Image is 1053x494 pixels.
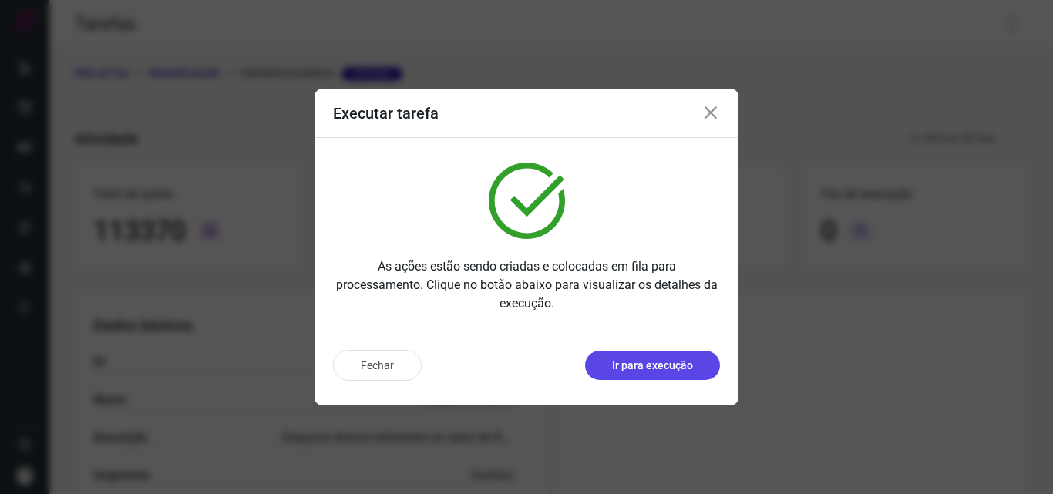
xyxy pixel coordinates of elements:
p: Ir para execução [612,358,693,374]
img: verified.svg [489,163,565,239]
p: As ações estão sendo criadas e colocadas em fila para processamento. Clique no botão abaixo para ... [333,257,720,313]
h3: Executar tarefa [333,104,439,123]
button: Ir para execução [585,351,720,380]
button: Fechar [333,350,422,381]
